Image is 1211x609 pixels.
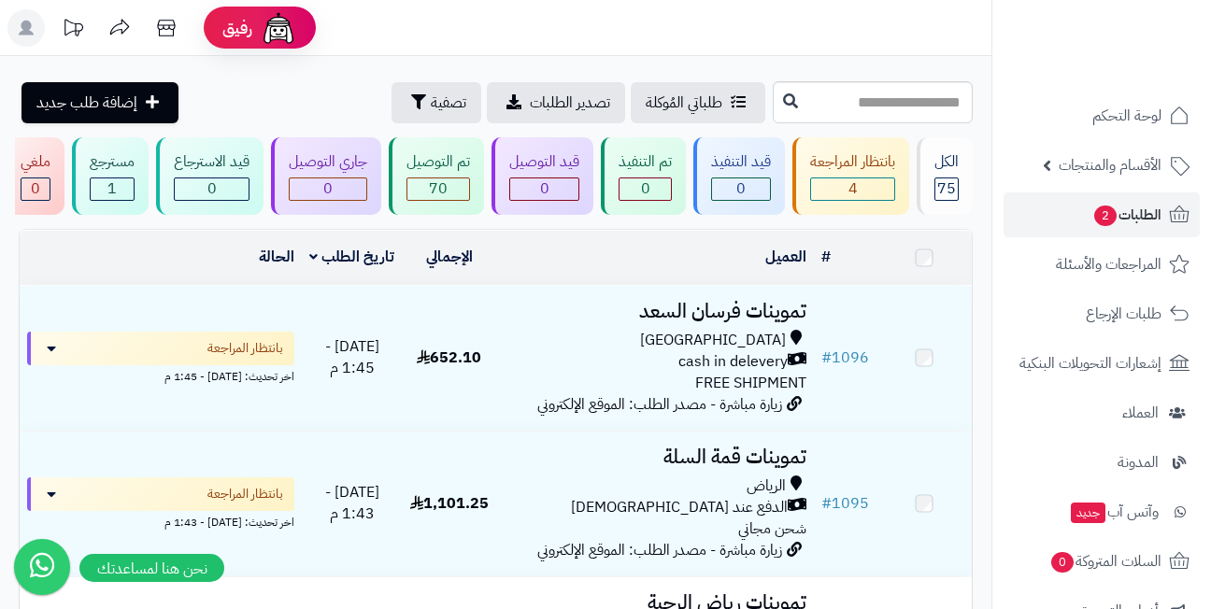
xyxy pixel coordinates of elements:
a: #1095 [821,492,869,515]
span: 0 [540,177,549,200]
a: بانتظار المراجعة 4 [789,137,913,215]
div: تم التوصيل [406,151,470,173]
div: 0 [175,178,249,200]
a: إضافة طلب جديد [21,82,178,123]
div: 0 [290,178,366,200]
a: إشعارات التحويلات البنكية [1004,341,1200,386]
a: المراجعات والأسئلة [1004,242,1200,287]
div: اخر تحديث: [DATE] - 1:43 م [27,511,294,531]
span: # [821,492,832,515]
span: زيارة مباشرة - مصدر الطلب: الموقع الإلكتروني [537,393,782,416]
span: العملاء [1122,400,1159,426]
h3: تموينات قمة السلة [505,446,806,468]
a: قيد التوصيل 0 [488,137,597,215]
div: اخر تحديث: [DATE] - 1:45 م [27,365,294,385]
div: 0 [620,178,671,200]
span: طلبات الإرجاع [1086,301,1161,327]
div: بانتظار المراجعة [810,151,895,173]
span: زيارة مباشرة - مصدر الطلب: الموقع الإلكتروني [537,539,782,561]
div: قيد التوصيل [509,151,579,173]
div: ملغي [21,151,50,173]
span: [DATE] - 1:45 م [325,335,379,379]
span: إضافة طلب جديد [36,92,137,114]
span: الدفع عند [DEMOGRAPHIC_DATA] [571,497,788,518]
a: الحالة [259,246,294,268]
span: 0 [323,177,333,200]
a: قيد الاسترجاع 0 [152,137,267,215]
a: جاري التوصيل 0 [267,137,385,215]
span: 1,101.25 [410,492,489,515]
a: العميل [765,246,806,268]
div: الكل [934,151,959,173]
a: الطلبات2 [1004,192,1200,237]
a: الكل75 [913,137,976,215]
button: تصفية [392,82,481,123]
span: وآتس آب [1069,499,1159,525]
span: المدونة [1118,449,1159,475]
span: الطلبات [1092,202,1161,228]
div: 0 [712,178,770,200]
div: قيد التنفيذ [711,151,771,173]
a: تحديثات المنصة [50,9,96,51]
a: تصدير الطلبات [487,82,625,123]
span: السلات المتروكة [1049,548,1161,574]
span: 0 [1051,552,1074,573]
a: السلات المتروكة0 [1004,539,1200,584]
span: [GEOGRAPHIC_DATA] [640,330,786,351]
a: طلباتي المُوكلة [631,82,765,123]
span: لوحة التحكم [1092,103,1161,129]
span: 652.10 [417,347,481,369]
div: مسترجع [90,151,135,173]
div: 70 [407,178,469,200]
span: 4 [848,177,858,200]
a: مسترجع 1 [68,137,152,215]
span: بانتظار المراجعة [207,485,283,503]
span: # [821,347,832,369]
a: # [821,246,831,268]
a: قيد التنفيذ 0 [690,137,789,215]
img: ai-face.png [260,9,297,47]
span: 70 [429,177,448,200]
span: طلباتي المُوكلة [646,92,722,114]
div: تم التنفيذ [619,151,672,173]
span: بانتظار المراجعة [207,339,283,358]
span: 1 [107,177,117,200]
span: شحن مجاني [738,517,806,540]
div: جاري التوصيل [289,151,367,173]
span: جديد [1071,503,1105,523]
a: العملاء [1004,390,1200,435]
a: #1096 [821,347,869,369]
a: تم التنفيذ 0 [597,137,690,215]
span: الأقسام والمنتجات [1059,152,1161,178]
h3: تموينات فرسان السعد [505,301,806,322]
span: 0 [641,177,650,200]
span: رفيق [222,17,252,39]
a: تاريخ الطلب [309,246,394,268]
span: cash in delevery [678,351,788,373]
a: لوحة التحكم [1004,93,1200,138]
span: 2 [1094,205,1117,226]
a: الإجمالي [426,246,473,268]
div: 4 [811,178,894,200]
span: تصفية [431,92,466,114]
span: المراجعات والأسئلة [1056,251,1161,277]
span: 75 [937,177,956,200]
span: 0 [31,177,40,200]
span: [DATE] - 1:43 م [325,481,379,525]
span: تصدير الطلبات [530,92,610,114]
span: 0 [736,177,746,200]
a: وآتس آبجديد [1004,489,1200,534]
div: قيد الاسترجاع [174,151,249,173]
a: طلبات الإرجاع [1004,291,1200,336]
div: 0 [21,178,50,200]
img: logo-2.png [1084,48,1193,87]
span: الرياض [747,475,786,497]
div: 0 [510,178,578,200]
a: المدونة [1004,440,1200,485]
a: تم التوصيل 70 [385,137,488,215]
span: FREE SHIPMENT [695,372,806,394]
span: إشعارات التحويلات البنكية [1019,350,1161,376]
span: 0 [207,177,217,200]
div: 1 [91,178,134,200]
